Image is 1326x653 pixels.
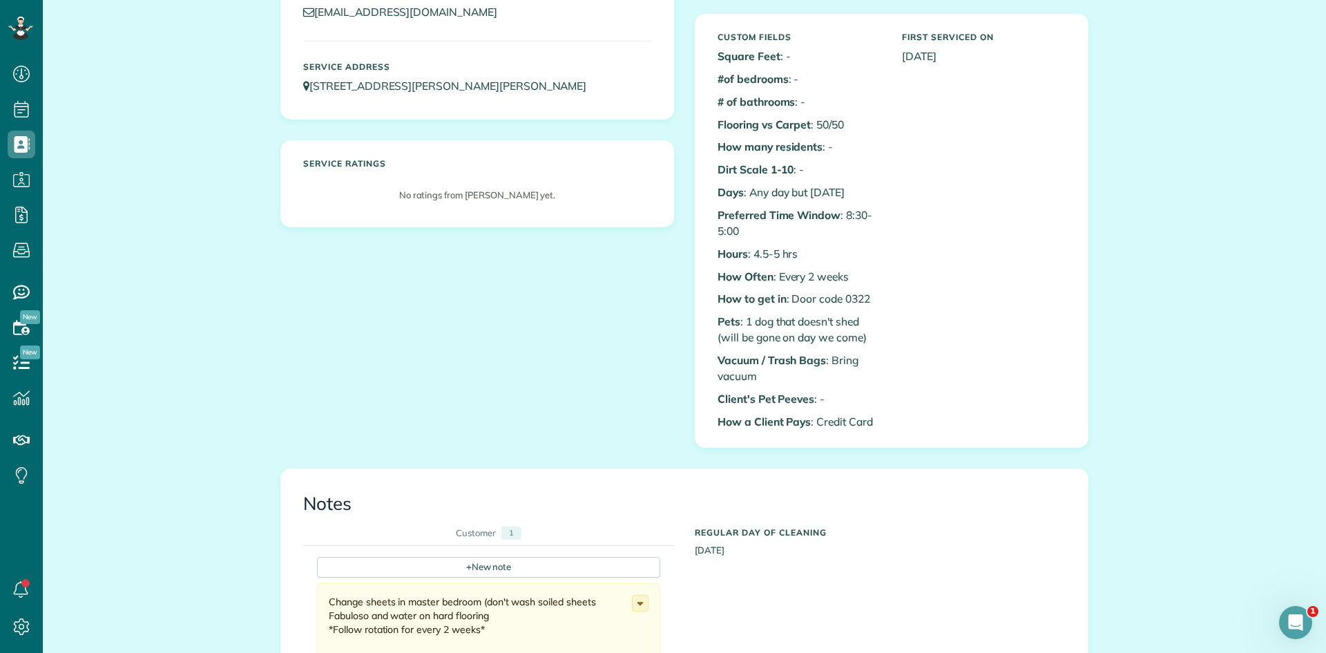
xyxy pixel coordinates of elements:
[718,208,840,222] b: Preferred Time Window
[718,352,881,384] p: : Bring vacuum
[718,49,780,63] b: Square Feet
[718,117,811,131] b: Flooring vs Carpet
[718,139,881,155] p: : -
[1279,606,1312,639] iframe: Intercom live chat
[718,95,795,108] b: # of bathrooms
[20,346,40,359] span: New
[695,528,1066,537] h5: Regular day of cleaning
[902,48,1066,64] p: [DATE]
[684,521,1076,557] div: [DATE]
[303,62,651,71] h5: Service Address
[718,207,881,239] p: : 8:30-5:00
[718,184,881,200] p: : Any day but [DATE]
[718,269,773,283] b: How Often
[303,159,651,168] h5: Service ratings
[303,5,510,19] a: [EMAIL_ADDRESS][DOMAIN_NAME]
[303,79,599,93] a: [STREET_ADDRESS][PERSON_NAME][PERSON_NAME]
[303,494,1066,514] h3: Notes
[310,189,644,202] p: No ratings from [PERSON_NAME] yet.
[718,246,881,262] p: : 4.5-5 hrs
[501,527,521,540] div: 1
[718,392,814,406] b: Client's Pet Peeves
[718,117,881,133] p: : 50/50
[718,94,881,110] p: : -
[718,353,826,367] b: Vacuum / Trash Bags
[718,415,811,428] b: How a Client Pays
[718,314,881,346] p: : 1 dog that doesn't shed (will be gone on day we come)
[456,527,496,540] div: Customer
[317,557,660,578] div: New note
[718,140,823,153] b: How many residents
[718,314,740,328] b: Pets
[718,162,794,176] b: Dirt Scale 1-10
[718,414,881,430] p: : Credit Card
[718,247,748,261] b: Hours
[718,162,881,178] p: : -
[718,269,881,285] p: : Every 2 weeks
[718,391,881,407] p: : -
[20,310,40,324] span: New
[718,185,744,199] b: Days
[1307,606,1318,617] span: 1
[466,560,472,573] span: +
[718,72,789,86] b: #of bedrooms
[718,32,881,41] h5: Custom Fields
[902,32,1066,41] h5: First Serviced On
[718,292,787,305] b: How to get in
[718,291,881,307] p: : Door code 0322
[718,71,881,87] p: : -
[718,48,881,64] p: : -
